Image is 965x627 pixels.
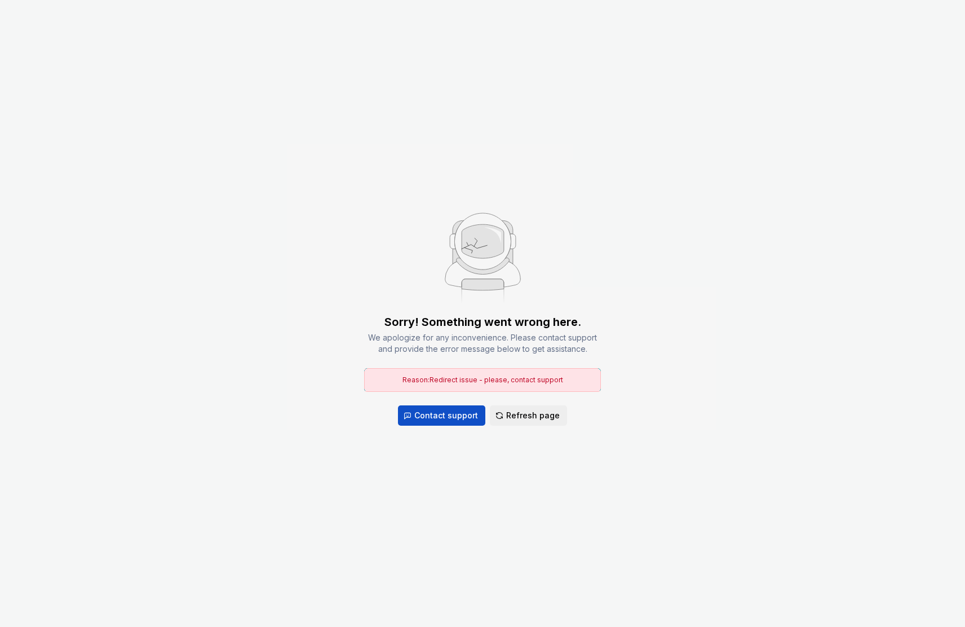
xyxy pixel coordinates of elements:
[414,410,478,421] span: Contact support
[490,405,567,426] button: Refresh page
[364,332,601,355] div: We apologize for any inconvenience. Please contact support and provide the error message below to...
[506,410,560,421] span: Refresh page
[402,376,563,384] span: Reason: Redirect issue - please, contact support
[384,314,581,330] div: Sorry! Something went wrong here.
[398,405,485,426] button: Contact support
